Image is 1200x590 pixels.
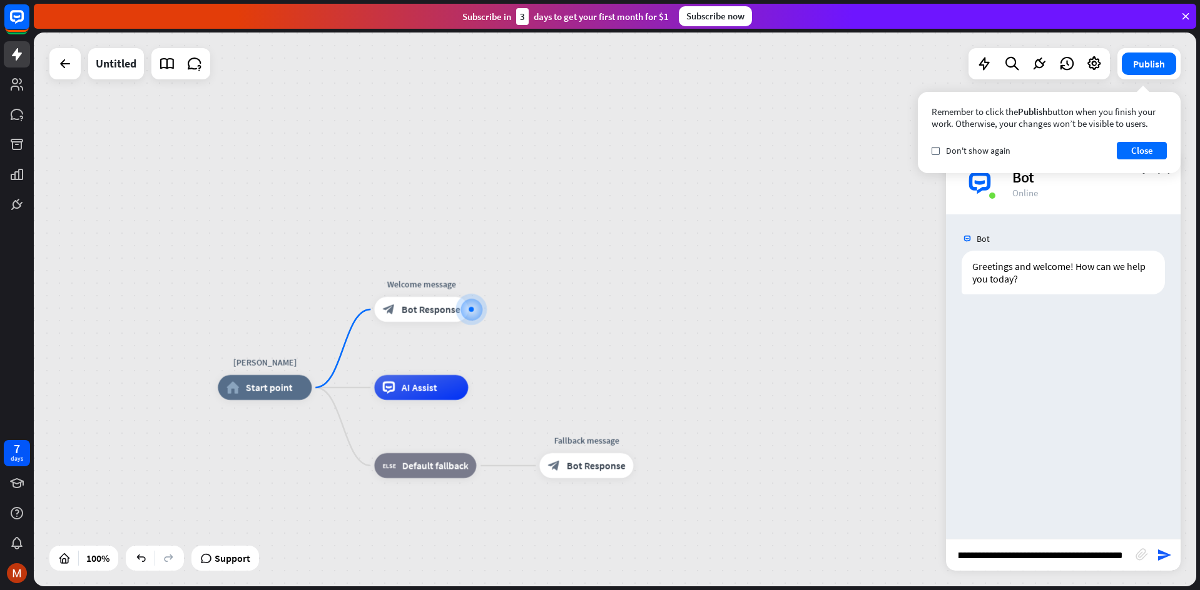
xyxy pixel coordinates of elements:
span: AI Assist [401,381,437,394]
span: Support [215,548,250,568]
div: Welcome message [365,278,477,291]
span: Publish [1018,106,1047,117]
div: days [11,454,23,463]
span: Bot [977,233,990,244]
div: 7 [14,443,20,454]
div: Subscribe now [679,6,752,26]
i: send [1157,547,1172,562]
span: Start point [245,381,292,394]
i: home_2 [226,381,239,394]
button: Open LiveChat chat widget [10,5,48,42]
div: Online [1012,187,1166,199]
a: 7 days [4,440,30,466]
i: block_bot_response [547,459,560,472]
span: Don't show again [946,145,1010,156]
div: Bot [1012,167,1166,187]
i: block_attachment [1136,548,1148,561]
div: 3 [516,8,529,25]
div: Untitled [96,48,136,79]
span: Bot Response [401,303,460,316]
button: Close [1117,142,1167,159]
div: Greetings and welcome! How can we help you today? [962,251,1165,294]
i: block_bot_response [382,303,395,316]
div: 100% [83,548,113,568]
div: Remember to click the button when you finish your work. Otherwise, your changes won’t be visible ... [932,106,1167,129]
div: Subscribe in days to get your first month for $1 [462,8,669,25]
button: Publish [1122,52,1176,75]
i: block_fallback [382,459,395,472]
span: Bot Response [566,459,625,472]
div: [PERSON_NAME] [208,356,321,369]
div: Fallback message [530,434,643,447]
span: Default fallback [402,459,468,472]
